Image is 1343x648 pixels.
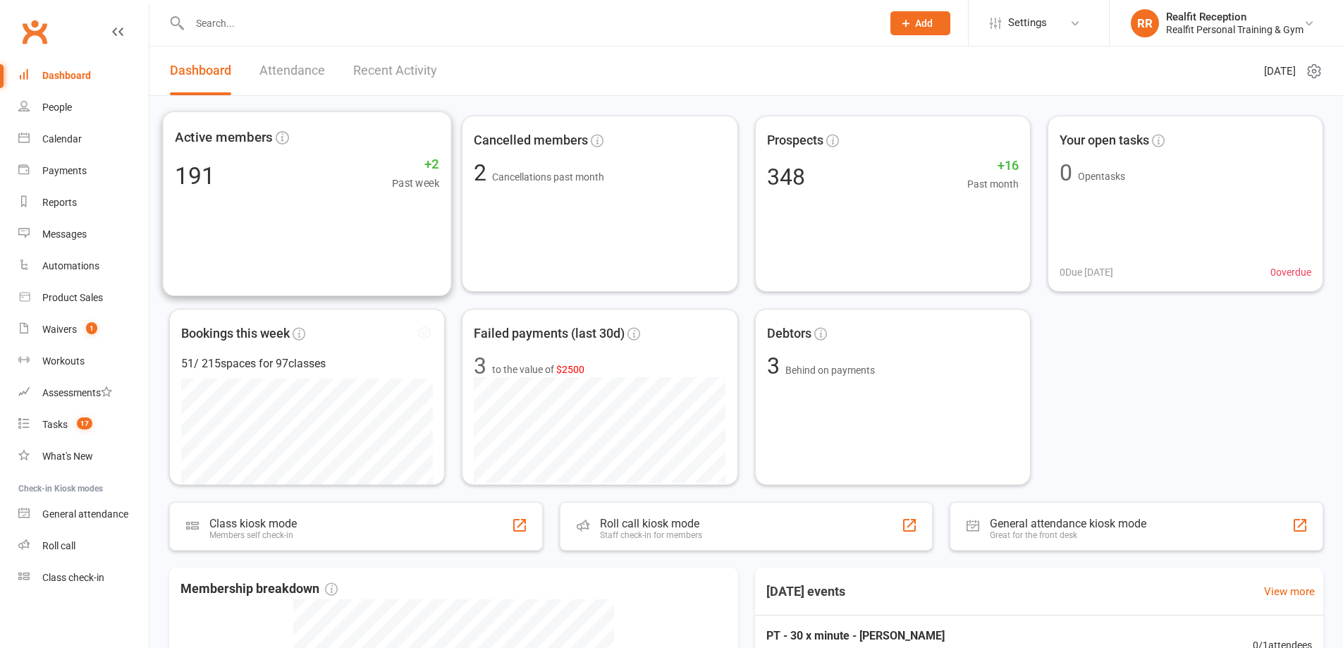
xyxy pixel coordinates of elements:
a: Attendance [259,47,325,95]
button: Add [890,11,950,35]
div: Waivers [42,324,77,335]
div: 191 [175,164,215,188]
span: Bookings this week [181,324,290,344]
span: 0 overdue [1270,264,1311,280]
input: Search... [185,13,872,33]
span: Active members [175,127,272,148]
a: Roll call [18,530,149,562]
span: Debtors [767,324,811,344]
span: Membership breakdown [180,579,338,599]
div: Tasks [42,419,68,430]
div: Calendar [42,133,82,145]
a: Dashboard [170,47,231,95]
div: Product Sales [42,292,103,303]
a: Assessments [18,377,149,409]
span: PT - 30 x minute - [PERSON_NAME] [766,627,1054,645]
div: Class check-in [42,572,104,583]
a: Tasks 17 [18,409,149,441]
h3: [DATE] events [755,579,857,604]
a: Dashboard [18,60,149,92]
div: Roll call kiosk mode [600,517,702,530]
span: +16 [967,156,1019,176]
a: Calendar [18,123,149,155]
div: Messages [42,228,87,240]
div: What's New [42,451,93,462]
span: Past month [967,176,1019,192]
span: Settings [1008,7,1047,39]
div: 3 [474,355,486,377]
span: Failed payments (last 30d) [474,324,625,344]
div: Realfit Personal Training & Gym [1166,23,1304,36]
a: Product Sales [18,282,149,314]
div: 0 [1060,161,1072,184]
div: Workouts [42,355,85,367]
div: People [42,102,72,113]
div: RR [1131,9,1159,37]
a: Automations [18,250,149,282]
div: General attendance kiosk mode [990,517,1146,530]
a: What's New [18,441,149,472]
a: Payments [18,155,149,187]
div: General attendance [42,508,128,520]
span: 1 [86,322,97,334]
div: Members self check-in [209,530,297,540]
div: 348 [767,166,805,188]
span: 2 [474,159,492,186]
div: Reports [42,197,77,208]
div: Automations [42,260,99,271]
a: Class kiosk mode [18,562,149,594]
a: Messages [18,219,149,250]
span: 3 [767,353,785,379]
span: Open tasks [1078,171,1125,182]
div: Dashboard [42,70,91,81]
span: Add [915,18,933,29]
div: 51 / 215 spaces for 97 classes [181,355,433,373]
span: Behind on payments [785,365,875,376]
div: Class kiosk mode [209,517,297,530]
div: Assessments [42,387,112,398]
span: Your open tasks [1060,130,1149,151]
a: Recent Activity [353,47,437,95]
span: [DATE] [1264,63,1296,80]
a: People [18,92,149,123]
a: General attendance kiosk mode [18,499,149,530]
a: Waivers 1 [18,314,149,346]
div: Realfit Reception [1166,11,1304,23]
span: Past week [392,175,439,191]
div: Staff check-in for members [600,530,702,540]
span: Cancellations past month [492,171,604,183]
a: Clubworx [17,14,52,49]
span: Prospects [767,130,823,151]
a: Reports [18,187,149,219]
span: to the value of [492,362,584,377]
a: Workouts [18,346,149,377]
span: 0 Due [DATE] [1060,264,1113,280]
div: Roll call [42,540,75,551]
span: Cancelled members [474,130,588,151]
span: $2500 [556,364,584,375]
div: Great for the front desk [990,530,1146,540]
span: +2 [392,154,439,175]
a: View more [1264,583,1315,600]
span: 17 [77,417,92,429]
div: Payments [42,165,87,176]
